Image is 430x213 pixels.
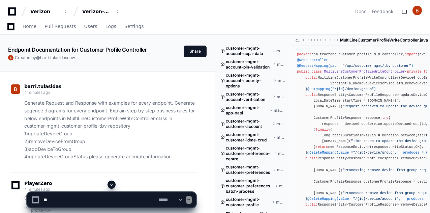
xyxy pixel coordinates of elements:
span: now [67,55,75,60]
span: @RestController [297,58,328,62]
span: "/{id}/device-group" [332,87,374,91]
span: customer-mgmt-customer-preferences-batch-process [226,178,274,194]
span: customer-mgmt-customer-preference-centre [226,145,273,162]
span: customer-mgmt-account-ccpa-data [226,46,271,56]
span: master [277,167,285,172]
span: barri.tulasidas [40,55,67,60]
img: ACg8ocLkNwoMFWWa3dWcTZnRGUtP6o1FDLREkKem-9kv8hyc6RbBZA=s96-c [11,84,20,94]
span: customer-profile-tbv [296,37,301,43]
button: Verizon [28,5,71,18]
span: return [316,145,328,149]
iframe: Open customer support [408,191,427,209]
button: Feedback [372,8,394,15]
span: customer-mgmt-account-pin-validation [226,59,272,70]
span: master [274,108,285,113]
span: barri.tulasidas [24,84,61,89]
app-text-character-animate: Endpoint Documentation for Customer Profile Controller [8,46,147,53]
span: customer-mgmt-customer-preferences [226,164,272,175]
span: @ [36,55,40,60]
span: customer-mgmt-account-verification [226,91,271,102]
a: Docs [355,8,366,15]
span: master [278,78,285,83]
span: try [382,116,388,120]
p: Generate Request and Response with examples for every endpoint. Generate seqence diagrams for eve... [24,99,196,161]
a: Settings [124,19,144,34]
img: ACg8ocLkNwoMFWWa3dWcTZnRGUtP6o1FDLREkKem-9kv8hyc6RbBZA=s96-c [8,55,13,60]
span: import [405,52,418,56]
span: Settings [124,24,144,28]
span: package [297,52,311,56]
span: finally [316,128,330,132]
span: Users [84,24,97,28]
a: Users [84,19,97,34]
span: @PutMapping( ) [307,87,376,91]
a: Home [23,19,36,34]
span: master [278,151,285,156]
img: ACg8ocLkNwoMFWWa3dWcTZnRGUtP6o1FDLREkKem-9kv8hyc6RbBZA=s96-c [412,6,422,15]
a: Pull Requests [44,19,76,34]
span: Logs [105,24,116,28]
span: Created by [15,55,75,60]
button: Share [184,46,207,57]
span: master [277,94,285,100]
span: master [277,135,285,140]
span: customer-mgmt-account-security-options [226,73,272,89]
span: MultiLineCustomerProfileWriteController.java [340,37,428,43]
span: public [305,93,318,97]
span: Pull Requests [44,24,76,28]
span: @RequestMapping(path = ) [297,64,413,68]
div: Verizon-Clarify-Customer-Management [82,8,111,15]
button: Verizon-Clarify-Customer-Management [80,5,123,18]
span: MultiLineCustomerProfileWriteController [324,70,405,74]
span: master [277,62,285,67]
span: master [276,121,285,127]
span: private [407,70,422,74]
span: customer-mgmt-customer-idme-crud [226,132,271,143]
span: public [305,76,318,80]
span: public [305,156,318,160]
span: customer-mgmt-app-xapi [226,105,268,116]
span: customer-mgmt-customer-account [226,118,271,129]
span: 4 minutes ago [24,90,50,95]
span: public [297,70,309,74]
span: Home [23,24,36,28]
div: Verizon [30,8,59,15]
a: Logs [105,19,116,34]
span: master [276,48,285,54]
span: "/{id}/device/group" [353,151,395,155]
span: "/api/customer-mgmt/tbv-customer" [343,64,411,68]
span: class [311,70,322,74]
